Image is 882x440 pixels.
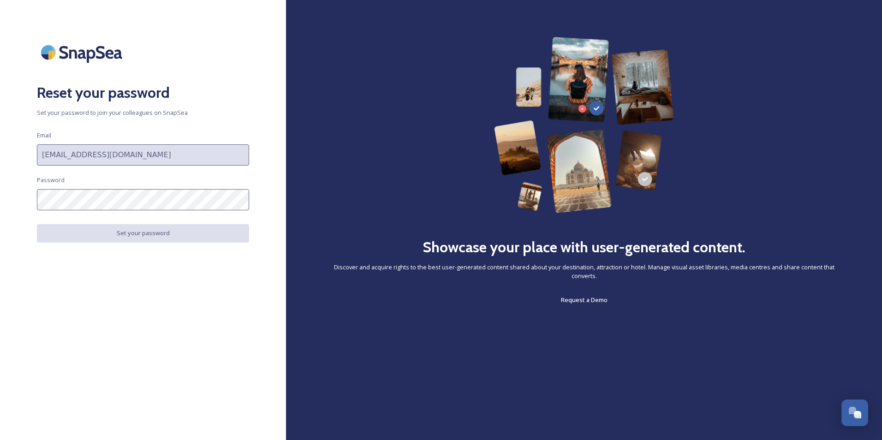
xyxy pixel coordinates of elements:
[37,131,51,140] span: Email
[37,82,249,104] h2: Reset your password
[423,236,745,258] h2: Showcase your place with user-generated content.
[37,224,249,242] button: Set your password
[37,37,129,68] img: SnapSea Logo
[37,176,65,184] span: Password
[494,37,673,213] img: 63b42ca75bacad526042e722_Group%20154-p-800.png
[561,294,608,305] a: Request a Demo
[841,399,868,426] button: Open Chat
[323,263,845,280] span: Discover and acquire rights to the best user-generated content shared about your destination, att...
[37,108,249,117] span: Set your password to join your colleagues on SnapSea
[561,296,608,304] span: Request a Demo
